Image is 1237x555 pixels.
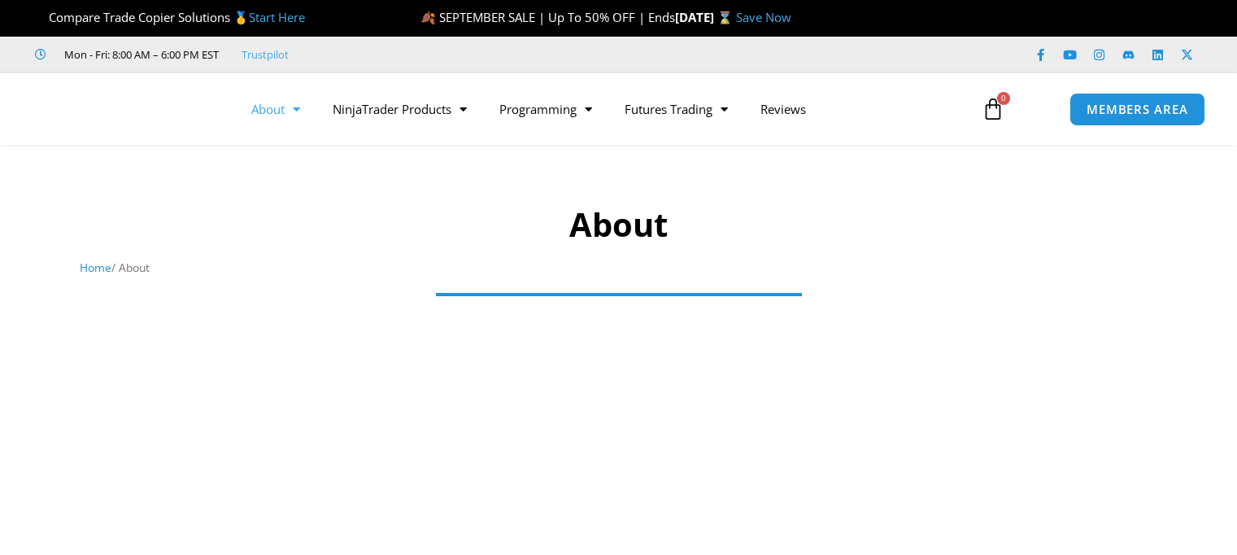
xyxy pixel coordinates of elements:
[235,90,965,128] nav: Menu
[483,90,608,128] a: Programming
[744,90,822,128] a: Reviews
[249,9,305,25] a: Start Here
[957,85,1029,133] a: 0
[36,11,48,24] img: 🏆
[80,202,1157,247] h1: About
[736,9,791,25] a: Save Now
[1069,93,1205,126] a: MEMBERS AREA
[35,80,210,138] img: LogoAI | Affordable Indicators – NinjaTrader
[675,9,736,25] strong: [DATE] ⌛
[608,90,744,128] a: Futures Trading
[60,45,219,64] span: Mon - Fri: 8:00 AM – 6:00 PM EST
[997,92,1010,105] span: 0
[242,45,289,64] a: Trustpilot
[35,9,305,25] span: Compare Trade Copier Solutions 🥇
[235,90,316,128] a: About
[316,90,483,128] a: NinjaTrader Products
[80,260,111,275] a: Home
[80,257,1157,278] nav: Breadcrumb
[1087,103,1188,116] span: MEMBERS AREA
[420,9,675,25] span: 🍂 SEPTEMBER SALE | Up To 50% OFF | Ends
